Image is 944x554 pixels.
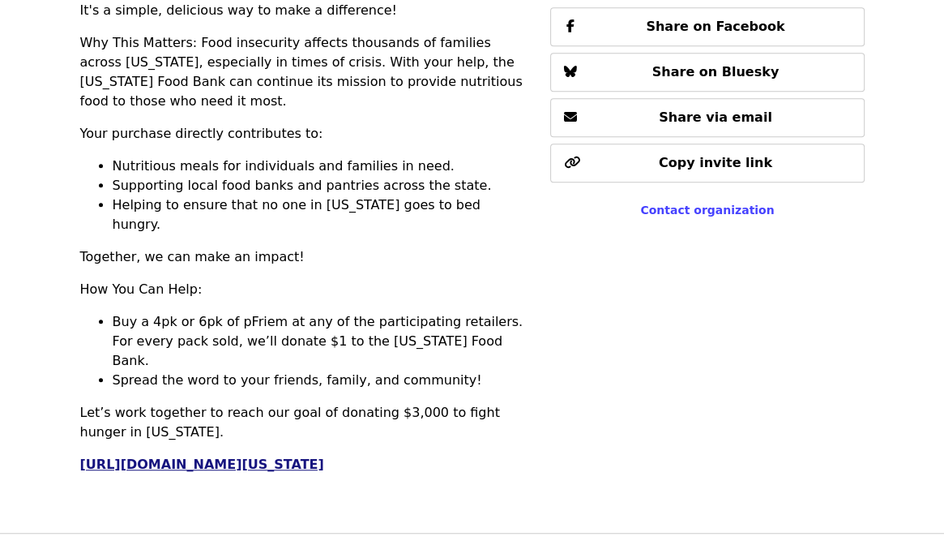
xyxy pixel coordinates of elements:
[550,144,864,183] button: Copy invite link
[659,110,772,125] span: Share via email
[80,33,532,111] p: Why This Matters: Food insecurity affects thousands of families across [US_STATE], especially in ...
[640,204,774,217] a: Contact organization
[80,124,532,144] p: Your purchase directly contributes to:
[550,53,864,92] button: Share on Bluesky
[80,403,532,442] p: Let’s work together to reach our goal of donating $3,000 to fight hunger in [US_STATE].
[80,280,532,299] p: How You Can Help:
[80,1,532,20] p: It's a simple, delicious way to make a difference!
[113,312,532,371] li: Buy a 4pk or 6pk of pFriem at any of the participating retailers. For every pack sold, we’ll dona...
[113,371,532,390] li: Spread the word to your friends, family, and community!
[113,176,532,195] li: Supporting local food banks and pantries across the state.
[659,155,772,170] span: Copy invite link
[113,157,532,176] li: Nutritious meals for individuals and families in need.
[113,195,532,234] li: Helping to ensure that no one in [US_STATE] goes to bed hungry.
[646,19,784,34] span: Share on Facebook
[550,7,864,46] button: Share on Facebook
[80,247,532,267] p: Together, we can make an impact!
[652,64,780,79] span: Share on Bluesky
[550,98,864,137] button: Share via email
[80,457,324,472] a: [URL][DOMAIN_NAME][US_STATE]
